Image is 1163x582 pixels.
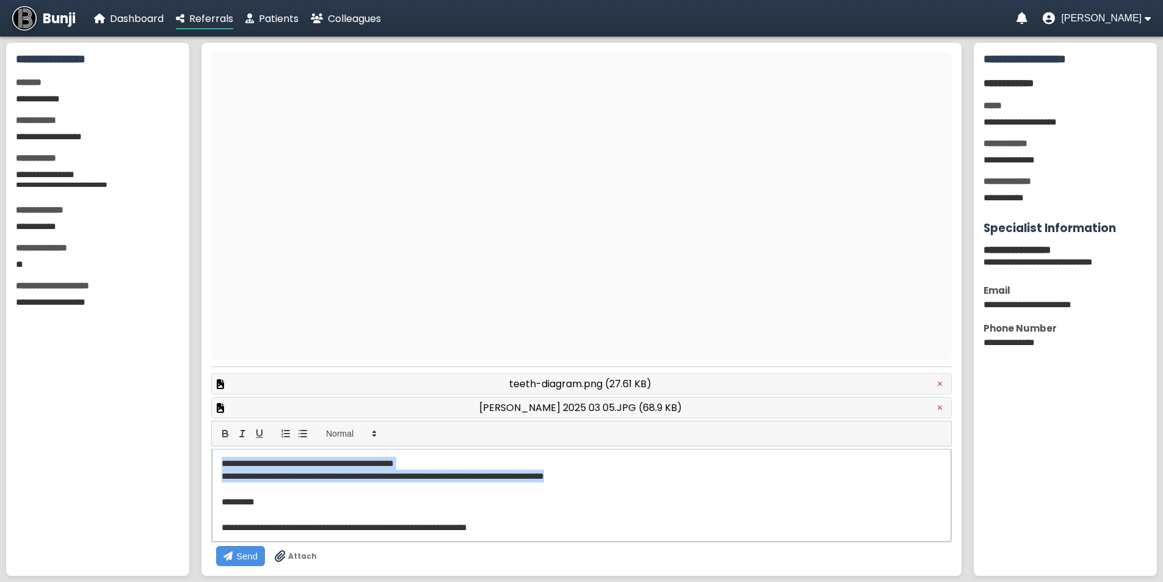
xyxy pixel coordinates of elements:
[933,402,946,414] button: Remove attachment
[984,219,1147,237] h3: Specialist Information
[43,9,76,29] span: Bunji
[12,6,76,31] a: Bunji
[311,11,381,26] a: Colleagues
[984,283,1147,297] div: Email
[234,426,251,441] button: italic
[1061,13,1142,24] span: [PERSON_NAME]
[217,426,234,441] button: bold
[1043,12,1151,24] button: User menu
[294,426,311,441] button: list: bullet
[216,546,265,566] button: Send
[12,6,37,31] img: Bunji Dental Referral Management
[277,426,294,441] button: list: ordered
[110,12,164,26] span: Dashboard
[189,12,233,26] span: Referrals
[245,11,299,26] a: Patients
[328,12,381,26] span: Colleagues
[509,376,651,391] span: teeth-diagram.png (27.61 KB)
[211,397,952,418] div: Preview attached file
[275,550,317,562] label: Drag & drop files anywhere to attach
[984,321,1147,335] div: Phone Number
[479,400,682,415] span: [PERSON_NAME] 2025 03 05.JPG (68.9 KB)
[251,426,268,441] button: underline
[1016,12,1027,24] a: Notifications
[176,11,233,26] a: Referrals
[933,378,946,390] button: Remove attachment
[288,551,317,562] span: Attach
[94,11,164,26] a: Dashboard
[211,373,952,395] div: Preview attached file
[236,551,258,561] span: Send
[259,12,299,26] span: Patients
